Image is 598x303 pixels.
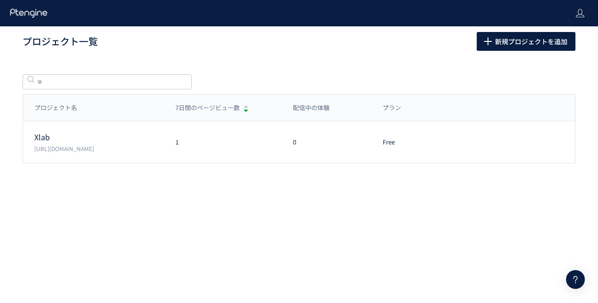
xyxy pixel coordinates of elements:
span: 7日間のページビュー数 [175,104,240,112]
div: 1 [164,138,282,147]
h1: プロジェクト一覧 [23,35,456,48]
div: 0 [282,138,371,147]
span: 配信中の体験 [293,104,330,112]
span: プロジェクト名 [34,104,77,112]
div: Free [371,138,434,147]
p: https://xlab.v2.nex-pro.com/ [34,144,164,152]
button: 新規プロジェクトを追加 [477,32,575,51]
span: 新規プロジェクトを追加 [495,32,567,51]
span: プラン [383,104,401,112]
p: Xlab [34,132,164,143]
